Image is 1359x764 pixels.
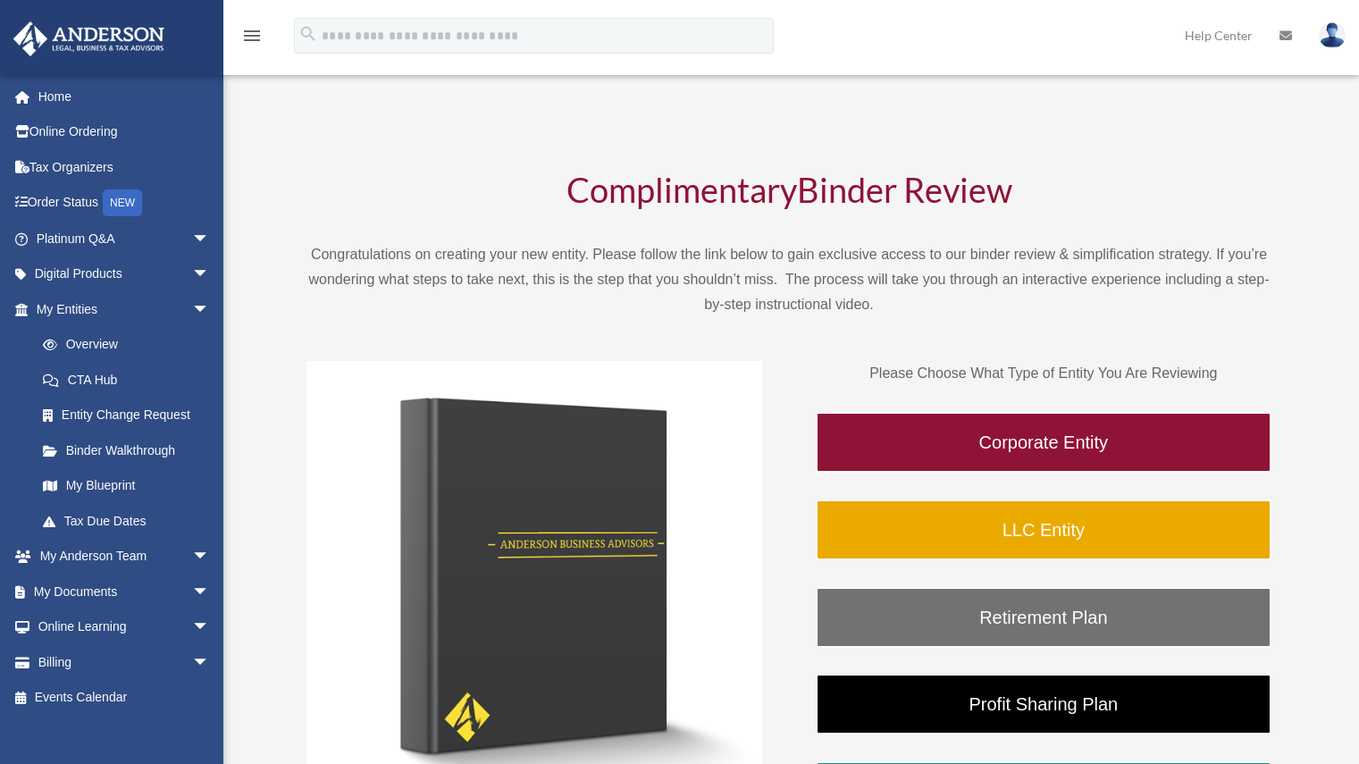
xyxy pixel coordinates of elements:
[103,189,142,216] div: NEW
[13,221,237,256] a: Platinum Q&Aarrow_drop_down
[192,256,228,293] span: arrow_drop_down
[192,644,228,681] span: arrow_drop_down
[816,412,1271,473] a: Corporate Entity
[192,609,228,646] span: arrow_drop_down
[192,574,228,610] span: arrow_drop_down
[8,21,170,56] img: Anderson Advisors Platinum Portal
[13,644,237,680] a: Billingarrow_drop_down
[25,398,237,433] a: Entity Change Request
[25,503,237,539] a: Tax Due Dates
[25,327,237,363] a: Overview
[816,361,1271,386] p: Please Choose What Type of Entity You Are Reviewing
[816,587,1271,648] a: Retirement Plan
[797,169,1012,210] span: Binder Review
[306,242,1271,317] p: Congratulations on creating your new entity. Please follow the link below to gain exclusive acces...
[241,25,263,46] i: menu
[13,574,237,609] a: My Documentsarrow_drop_down
[192,539,228,575] span: arrow_drop_down
[13,256,237,292] a: Digital Productsarrow_drop_down
[25,432,228,468] a: Binder Walkthrough
[25,362,237,398] a: CTA Hub
[241,31,263,46] a: menu
[13,79,237,114] a: Home
[13,149,237,185] a: Tax Organizers
[192,291,228,328] span: arrow_drop_down
[13,114,237,150] a: Online Ordering
[816,500,1271,560] a: LLC Entity
[816,674,1271,735] a: Profit Sharing Plan
[25,468,237,504] a: My Blueprint
[13,539,237,575] a: My Anderson Teamarrow_drop_down
[13,185,237,222] a: Order StatusNEW
[298,24,318,44] i: search
[192,221,228,257] span: arrow_drop_down
[1319,22,1346,48] img: User Pic
[566,169,797,210] span: Complimentary
[13,680,237,716] a: Events Calendar
[13,291,237,327] a: My Entitiesarrow_drop_down
[13,609,237,645] a: Online Learningarrow_drop_down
